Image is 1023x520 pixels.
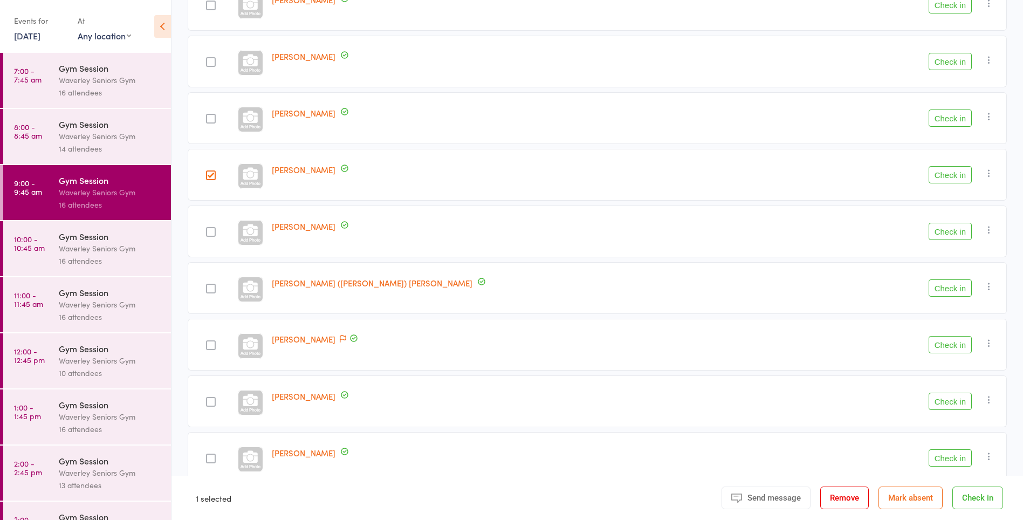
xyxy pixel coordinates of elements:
[59,423,162,435] div: 16 attendees
[929,110,972,127] button: Check in
[59,242,162,255] div: Waverley Seniors Gym
[59,354,162,367] div: Waverley Seniors Gym
[59,286,162,298] div: Gym Session
[59,479,162,491] div: 13 attendees
[59,186,162,199] div: Waverley Seniors Gym
[196,487,231,509] div: 1 selected
[3,221,171,276] a: 10:00 -10:45 amGym SessionWaverley Seniors Gym16 attendees
[272,277,472,289] a: [PERSON_NAME] ([PERSON_NAME]) [PERSON_NAME]
[272,447,335,459] a: [PERSON_NAME]
[3,53,171,108] a: 7:00 -7:45 amGym SessionWaverley Seniors Gym16 attendees
[59,367,162,379] div: 10 attendees
[59,399,162,410] div: Gym Session
[929,223,972,240] button: Check in
[820,487,869,509] button: Remove
[3,333,171,388] a: 12:00 -12:45 pmGym SessionWaverley Seniors Gym10 attendees
[14,179,42,196] time: 9:00 - 9:45 am
[272,51,335,62] a: [PERSON_NAME]
[272,391,335,402] a: [PERSON_NAME]
[59,74,162,86] div: Waverley Seniors Gym
[929,279,972,297] button: Check in
[59,174,162,186] div: Gym Session
[3,109,171,164] a: 8:00 -8:45 amGym SessionWaverley Seniors Gym14 attendees
[59,230,162,242] div: Gym Session
[14,403,41,420] time: 1:00 - 1:45 pm
[59,86,162,99] div: 16 attendees
[59,467,162,479] div: Waverley Seniors Gym
[59,410,162,423] div: Waverley Seniors Gym
[3,389,171,444] a: 1:00 -1:45 pmGym SessionWaverley Seniors Gym16 attendees
[78,12,131,30] div: At
[14,66,42,84] time: 7:00 - 7:45 am
[59,199,162,211] div: 16 attendees
[929,53,972,70] button: Check in
[59,298,162,311] div: Waverley Seniors Gym
[272,333,335,345] a: [PERSON_NAME]
[747,493,801,503] span: Send message
[272,107,335,119] a: [PERSON_NAME]
[3,165,171,220] a: 9:00 -9:45 amGym SessionWaverley Seniors Gym16 attendees
[929,449,972,467] button: Check in
[59,118,162,130] div: Gym Session
[14,459,42,476] time: 2:00 - 2:45 pm
[722,487,811,509] button: Send message
[272,164,335,175] a: [PERSON_NAME]
[59,62,162,74] div: Gym Session
[14,30,40,42] a: [DATE]
[14,291,43,308] time: 11:00 - 11:45 am
[929,393,972,410] button: Check in
[59,130,162,142] div: Waverley Seniors Gym
[59,343,162,354] div: Gym Session
[59,255,162,267] div: 16 attendees
[14,235,45,252] time: 10:00 - 10:45 am
[14,122,42,140] time: 8:00 - 8:45 am
[59,455,162,467] div: Gym Session
[59,142,162,155] div: 14 attendees
[3,446,171,501] a: 2:00 -2:45 pmGym SessionWaverley Seniors Gym13 attendees
[14,347,45,364] time: 12:00 - 12:45 pm
[952,487,1003,509] button: Check in
[78,30,131,42] div: Any location
[929,336,972,353] button: Check in
[3,277,171,332] a: 11:00 -11:45 amGym SessionWaverley Seniors Gym16 attendees
[14,12,67,30] div: Events for
[929,166,972,183] button: Check in
[272,221,335,232] a: [PERSON_NAME]
[878,487,943,509] button: Mark absent
[59,311,162,323] div: 16 attendees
